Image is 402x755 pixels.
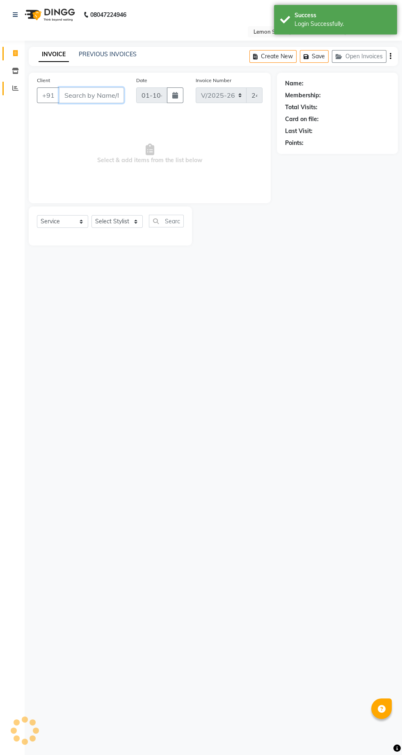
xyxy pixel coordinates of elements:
[285,103,317,112] div: Total Visits:
[332,50,386,63] button: Open Invoices
[285,79,304,88] div: Name:
[90,3,126,26] b: 08047224946
[285,115,319,124] div: Card on file:
[249,50,297,63] button: Create New
[295,11,391,20] div: Success
[21,3,77,26] img: logo
[79,50,137,58] a: PREVIOUS INVOICES
[196,77,231,84] label: Invoice Number
[149,215,184,227] input: Search or Scan
[37,87,60,103] button: +91
[37,113,263,195] span: Select & add items from the list below
[37,77,50,84] label: Client
[300,50,329,63] button: Save
[295,20,391,28] div: Login Successfully.
[285,91,321,100] div: Membership:
[285,127,313,135] div: Last Visit:
[285,139,304,147] div: Points:
[39,47,69,62] a: INVOICE
[136,77,147,84] label: Date
[59,87,124,103] input: Search by Name/Mobile/Email/Code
